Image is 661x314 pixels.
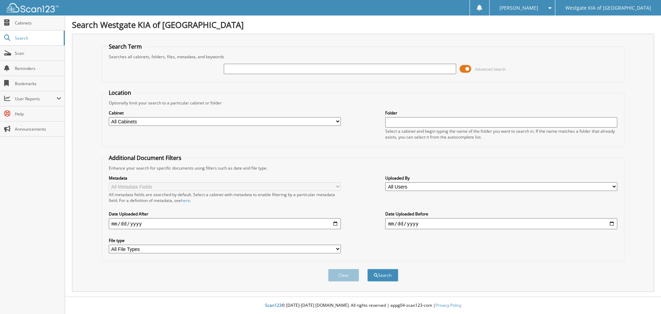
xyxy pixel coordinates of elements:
label: File type [109,237,341,243]
label: Folder [385,110,617,116]
input: start [109,218,341,229]
a: Privacy Policy [436,302,461,308]
h1: Search Westgate KIA of [GEOGRAPHIC_DATA] [72,19,654,30]
legend: Location [105,89,135,97]
span: [PERSON_NAME] [500,6,538,10]
button: Clear [328,269,359,282]
input: end [385,218,617,229]
span: Advanced Search [475,67,506,72]
div: Enhance your search for specific documents using filters such as date and file type. [105,165,621,171]
div: Select a cabinet and begin typing the name of the folder you want to search in. If the name match... [385,128,617,140]
span: Search [15,35,60,41]
label: Metadata [109,175,341,181]
span: Scan [15,50,61,56]
legend: Additional Document Filters [105,154,185,162]
label: Cabinet [109,110,341,116]
iframe: Chat Widget [627,281,661,314]
button: Search [367,269,398,282]
span: Bookmarks [15,81,61,87]
span: Reminders [15,65,61,71]
div: Searches all cabinets, folders, files, metadata, and keywords [105,54,621,60]
div: All metadata fields are searched by default. Select a cabinet with metadata to enable filtering b... [109,192,341,203]
span: Announcements [15,126,61,132]
img: scan123-logo-white.svg [7,3,59,12]
div: Optionally limit your search to a particular cabinet or folder [105,100,621,106]
span: User Reports [15,96,56,102]
span: Cabinets [15,20,61,26]
span: Scan123 [265,302,282,308]
div: © [DATE]-[DATE] [DOMAIN_NAME]. All rights reserved | appg04-scan123-com | [65,297,661,314]
a: here [181,197,190,203]
label: Uploaded By [385,175,617,181]
span: Westgate KIA of [GEOGRAPHIC_DATA] [565,6,651,10]
label: Date Uploaded After [109,211,341,217]
span: Help [15,111,61,117]
label: Date Uploaded Before [385,211,617,217]
legend: Search Term [105,43,145,50]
